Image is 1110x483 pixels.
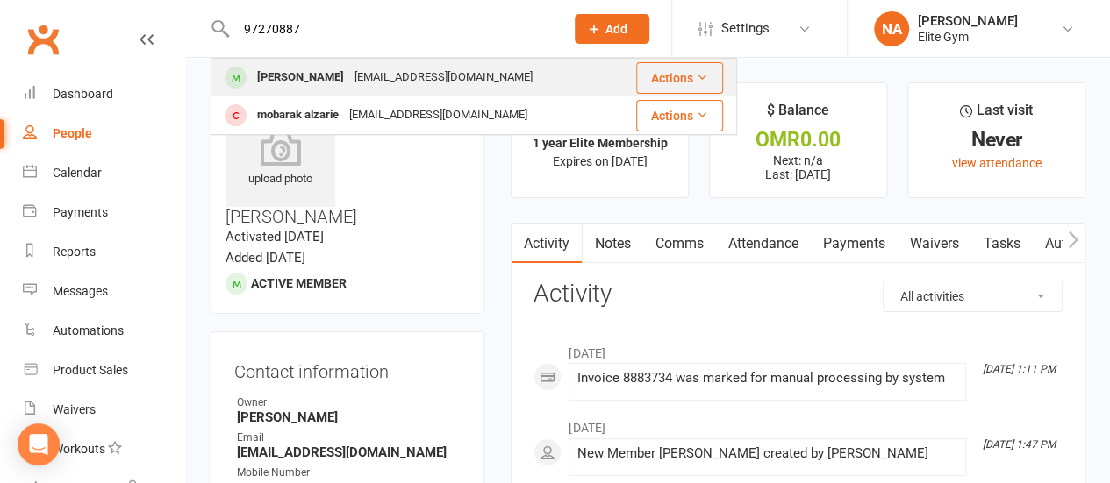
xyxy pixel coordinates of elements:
[237,394,461,411] div: Owner
[23,75,185,114] a: Dashboard
[534,335,1063,363] li: [DATE]
[344,103,533,128] div: [EMAIL_ADDRESS][DOMAIN_NAME]
[553,154,648,168] span: Expires on [DATE]
[53,87,113,101] div: Dashboard
[237,444,461,460] strong: [EMAIL_ADDRESS][DOMAIN_NAME]
[767,99,829,131] div: $ Balance
[252,103,344,128] div: mobarak alzarie
[23,193,185,232] a: Payments
[237,465,461,481] div: Mobile Number
[237,430,461,446] div: Email
[53,166,102,180] div: Calendar
[918,29,1018,45] div: Elite Gym
[960,99,1033,131] div: Last visit
[534,281,1063,308] h3: Activity
[53,245,96,259] div: Reports
[533,136,668,150] strong: 1 year Elite Membership
[23,430,185,469] a: Workouts
[512,224,582,264] a: Activity
[23,390,185,430] a: Waivers
[252,65,349,90] div: [PERSON_NAME]
[226,229,324,245] time: Activated [DATE]
[575,14,649,44] button: Add
[642,224,715,264] a: Comms
[237,409,461,425] strong: [PERSON_NAME]
[23,272,185,311] a: Messages
[582,224,642,264] a: Notes
[636,100,723,131] button: Actions
[53,363,128,377] div: Product Sales
[952,156,1042,170] a: view attendance
[970,224,1032,264] a: Tasks
[53,284,108,298] div: Messages
[576,446,958,461] div: New Member [PERSON_NAME] created by [PERSON_NAME]
[983,363,1056,375] i: [DATE] 1:11 PM
[18,423,60,465] div: Open Intercom Messenger
[226,250,305,266] time: Added [DATE]
[23,351,185,390] a: Product Sales
[918,13,1018,29] div: [PERSON_NAME]
[726,153,870,181] p: Next: n/a Last: [DATE]
[23,153,185,193] a: Calendar
[636,62,723,94] button: Actions
[251,276,347,290] span: Active member
[53,402,96,416] div: Waivers
[810,224,897,264] a: Payments
[924,131,1069,149] div: Never
[715,224,810,264] a: Attendance
[21,18,65,61] a: Clubworx
[23,232,185,272] a: Reports
[874,11,909,46] div: NA
[897,224,970,264] a: Waivers
[53,323,124,337] div: Automations
[234,355,461,381] h3: Contact information
[53,442,105,456] div: Workouts
[226,97,469,226] h3: [PERSON_NAME]
[23,114,185,153] a: People
[23,311,185,351] a: Automations
[349,65,538,90] div: [EMAIL_ADDRESS][DOMAIN_NAME]
[53,126,92,140] div: People
[231,17,553,41] input: Search...
[726,131,870,149] div: OMR0.00
[576,371,958,386] div: Invoice 8883734 was marked for manual processing by system
[226,131,335,188] div: upload photo
[534,409,1063,437] li: [DATE]
[605,22,627,36] span: Add
[983,438,1056,451] i: [DATE] 1:47 PM
[53,205,108,219] div: Payments
[721,9,770,48] span: Settings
